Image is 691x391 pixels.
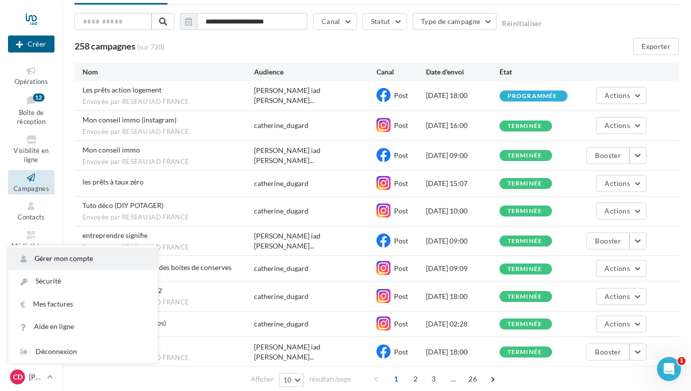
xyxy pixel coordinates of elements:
button: Actions [596,117,646,134]
div: [DATE] 15:07 [426,178,499,188]
a: Campagnes [8,170,54,194]
div: [DATE] 18:00 [426,291,499,301]
span: 1 [388,371,404,387]
iframe: Intercom live chat [657,357,681,381]
span: Actions [604,292,629,300]
span: Tuto déco (DIY POTAGER) [82,201,163,209]
a: Aide en ligne [8,315,157,338]
div: terminée [507,266,542,272]
span: Post [394,264,408,272]
span: Post [394,121,408,129]
button: Type de campagne [412,13,497,30]
span: 26 [464,371,481,387]
span: Envoyée par RESEAU IAD FRANCE [82,127,254,136]
span: 3 [425,371,441,387]
a: Visibilité en ligne [8,132,54,166]
span: Envoyée par RESEAU IAD FRANCE [82,353,254,362]
div: catherine_dugard [254,319,308,329]
span: Actions [604,179,629,187]
span: Actions [604,206,629,215]
div: Domaine [51,59,77,65]
div: Déconnexion [8,340,157,363]
span: les prêts à taux zéro [82,177,143,186]
span: [PERSON_NAME] iad [PERSON_NAME]... [254,231,376,251]
div: terminée [507,152,542,159]
div: [DATE] 18:00 [426,90,499,100]
span: 2 [407,371,423,387]
div: terminée [507,208,542,214]
span: Envoyée par RESEAU IAD FRANCE [82,243,254,252]
a: Boîte de réception12 [8,91,54,128]
div: catherine_dugard [254,206,308,216]
span: Envoyée par RESEAU IAD FRANCE [82,298,254,307]
div: Domaine: [DOMAIN_NAME] [26,26,113,34]
button: Exporter [633,38,679,55]
div: catherine_dugard [254,120,308,130]
div: [DATE] 09:00 [426,236,499,246]
div: catherine_dugard [254,291,308,301]
span: Post [394,319,408,328]
div: programmée [507,93,557,99]
a: CD [PERSON_NAME] [8,367,54,386]
div: Nom [82,67,254,77]
div: État [499,67,573,77]
span: (sur 728) [137,42,164,52]
span: Actions [604,264,629,272]
div: [DATE] 02:28 [426,319,499,329]
span: Post [394,236,408,245]
div: catherine_dugard [254,178,308,188]
div: [DATE] 10:00 [426,206,499,216]
img: website_grey.svg [16,26,24,34]
span: Boîte de réception [17,108,45,126]
div: [DATE] 16:00 [426,120,499,130]
button: Booster [586,343,629,360]
button: Statut [362,13,407,30]
span: Actions [604,91,629,99]
img: tab_keywords_by_traffic_grey.svg [113,58,121,66]
span: Post [394,292,408,300]
span: CD [13,372,22,382]
span: Post [394,206,408,215]
div: Date d'envoi [426,67,499,77]
a: Gérer mon compte [8,247,157,270]
div: Audience [254,67,376,77]
div: [DATE] 09:09 [426,263,499,273]
span: Opérations [14,77,48,85]
div: catherine_dugard [254,263,308,273]
div: terminée [507,180,542,187]
span: Contacts [17,213,45,221]
button: Canal [313,13,357,30]
span: Afficher [251,374,273,384]
span: [PERSON_NAME] iad [PERSON_NAME]... [254,145,376,165]
button: Actions [596,288,646,305]
span: [PERSON_NAME] iad [PERSON_NAME]... [254,342,376,362]
button: Booster [586,147,629,164]
button: Booster [586,232,629,249]
a: Opérations [8,63,54,87]
span: Mon conseil immo (instagram) [82,115,176,124]
span: 10 [283,376,292,384]
div: terminée [507,238,542,244]
div: terminée [507,123,542,129]
button: Actions [596,315,646,332]
a: Médiathèque [8,227,54,252]
span: Actions [604,319,629,328]
span: Post [394,347,408,356]
span: 258 campagnes [74,40,135,51]
div: terminée [507,293,542,300]
span: Envoyée par RESEAU IAD FRANCE [82,157,254,166]
div: Nouvelle campagne [8,35,54,52]
span: Médiathèque [11,242,51,250]
span: Mon conseil immo [82,145,140,154]
button: Actions [596,260,646,277]
a: Sécurité [8,270,157,292]
p: [PERSON_NAME] [29,372,43,382]
span: Post [394,179,408,187]
div: [DATE] 18:00 [426,347,499,357]
span: [PERSON_NAME] iad [PERSON_NAME]... [254,85,376,105]
span: Campagnes [13,184,49,192]
img: logo_orange.svg [16,16,24,24]
div: Mots-clés [124,59,153,65]
span: Envoyée par RESEAU IAD FRANCE [82,213,254,222]
span: Visibilité en ligne [13,146,48,164]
